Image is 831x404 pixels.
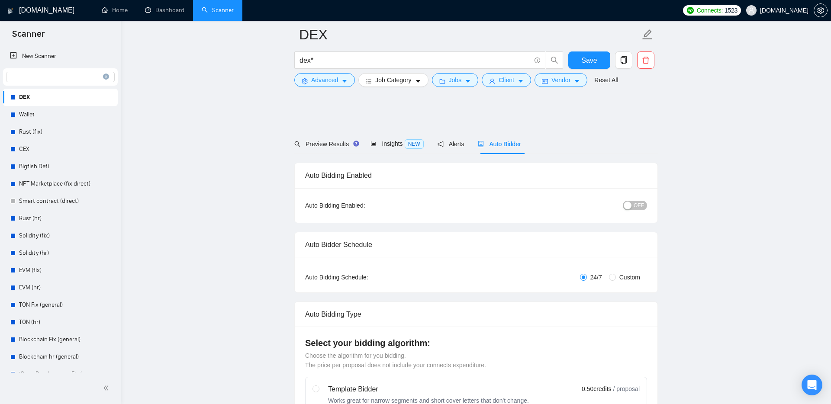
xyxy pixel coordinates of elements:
[535,73,587,87] button: idcardVendorcaret-down
[542,78,548,84] span: idcard
[594,75,618,85] a: Reset All
[638,56,654,64] span: delete
[19,244,101,262] a: Solidity (hr)
[687,7,694,14] img: upwork-logo.png
[587,273,606,282] span: 24/7
[634,201,644,210] span: OFF
[802,375,822,395] div: Open Intercom Messenger
[102,6,128,14] a: homeHome
[697,6,723,15] span: Connects:
[366,78,372,84] span: bars
[19,141,101,158] a: CEX
[616,273,644,282] span: Custom
[19,89,101,106] a: DEX
[103,384,112,392] span: double-left
[449,75,462,85] span: Jobs
[814,3,828,17] button: setting
[302,78,308,84] span: setting
[439,78,445,84] span: folder
[535,58,540,63] span: info-circle
[438,141,464,147] span: Alerts
[615,56,632,64] span: copy
[637,51,654,69] button: delete
[19,123,101,141] a: Rust (fix)
[489,78,495,84] span: user
[582,384,611,394] span: 0.50 credits
[19,366,101,383] a: iGameDevelopment Fix (general)
[305,232,647,257] div: Auto Bidder Schedule
[19,192,101,210] a: Smart contract (direct)
[7,4,13,18] img: logo
[438,141,444,147] span: notification
[613,385,640,393] span: / proposal
[546,51,563,69] button: search
[3,48,118,65] li: New Scanner
[19,348,101,366] a: Blockchain hr (general)
[375,75,411,85] span: Job Category
[748,7,754,13] span: user
[725,6,738,15] span: 1523
[103,72,110,81] span: close-circle
[405,139,424,149] span: NEW
[415,78,421,84] span: caret-down
[642,29,653,40] span: edit
[311,75,338,85] span: Advanced
[305,201,419,210] div: Auto Bidding Enabled:
[19,227,101,244] a: Solidity (fix)
[465,78,471,84] span: caret-down
[370,140,423,147] span: Insights
[10,48,111,65] a: New Scanner
[145,6,184,14] a: dashboardDashboard
[615,51,632,69] button: copy
[341,78,348,84] span: caret-down
[478,141,484,147] span: robot
[19,314,101,331] a: TON (hr)
[19,296,101,314] a: TON Fix (general)
[305,163,647,188] div: Auto Bidding Enabled
[5,28,52,46] span: Scanner
[19,158,101,175] a: Bigfish Defi
[814,7,828,14] a: setting
[19,262,101,279] a: EVM (fix)
[19,331,101,348] a: Blockchain Fix (general)
[202,6,234,14] a: searchScanner
[581,55,597,66] span: Save
[518,78,524,84] span: caret-down
[305,352,486,369] span: Choose the algorithm for you bidding. The price per proposal does not include your connects expen...
[300,55,531,66] input: Search Freelance Jobs...
[305,273,419,282] div: Auto Bidding Schedule:
[19,279,101,296] a: EVM (hr)
[358,73,428,87] button: barsJob Categorycaret-down
[551,75,570,85] span: Vendor
[370,141,377,147] span: area-chart
[499,75,514,85] span: Client
[299,24,640,45] input: Scanner name...
[294,141,300,147] span: search
[478,141,521,147] span: Auto Bidder
[19,210,101,227] a: Rust (hr)
[19,175,101,192] a: NFT Marketplace (fix direct)
[328,384,529,394] div: Template Bidder
[352,140,360,147] div: Tooltip anchor
[546,56,563,64] span: search
[568,51,610,69] button: Save
[432,73,479,87] button: folderJobscaret-down
[294,141,357,147] span: Preview Results
[305,302,647,327] div: Auto Bidding Type
[814,7,827,14] span: setting
[19,106,101,123] a: Wallet
[305,337,647,349] h4: Select your bidding algorithm:
[482,73,531,87] button: userClientcaret-down
[294,73,355,87] button: settingAdvancedcaret-down
[574,78,580,84] span: caret-down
